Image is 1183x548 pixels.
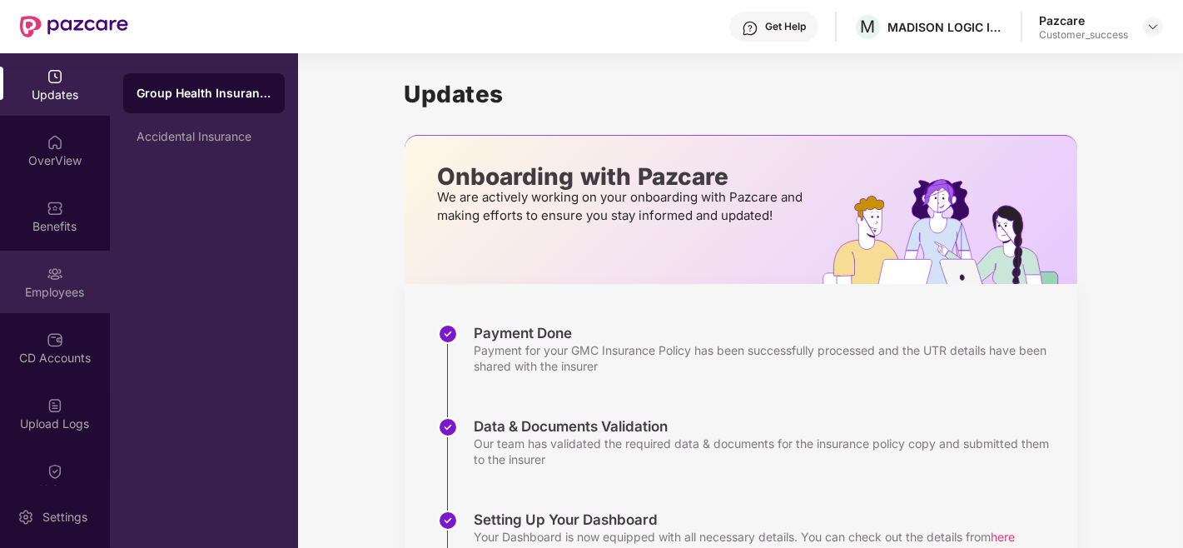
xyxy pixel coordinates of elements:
[438,169,808,184] p: Onboarding with Pazcare
[438,324,458,344] img: svg+xml;base64,PHN2ZyBpZD0iU3RlcC1Eb25lLTMyeDMyIiB4bWxucz0iaHR0cDovL3d3dy53My5vcmcvMjAwMC9zdmciIH...
[861,17,876,37] span: M
[1146,20,1160,33] img: svg+xml;base64,PHN2ZyBpZD0iRHJvcGRvd24tMzJ4MzIiIHhtbG5zPSJodHRwOi8vd3d3LnczLm9yZy8yMDAwL3N2ZyIgd2...
[47,200,63,217] img: svg+xml;base64,PHN2ZyBpZD0iQmVuZWZpdHMiIHhtbG5zPSJodHRwOi8vd3d3LnczLm9yZy8yMDAwL3N2ZyIgd2lkdGg9Ij...
[47,331,63,348] img: svg+xml;base64,PHN2ZyBpZD0iQ0RfQWNjb3VudHMiIGRhdGEtbmFtZT0iQ0QgQWNjb3VudHMiIHhtbG5zPSJodHRwOi8vd3...
[137,130,271,143] div: Accidental Insurance
[20,16,128,37] img: New Pazcare Logo
[438,188,808,225] p: We are actively working on your onboarding with Pazcare and making efforts to ensure you stay inf...
[475,342,1061,374] div: Payment for your GMC Insurance Policy has been successfully processed and the UTR details have be...
[37,509,92,526] div: Settings
[47,397,63,414] img: svg+xml;base64,PHN2ZyBpZD0iVXBsb2FkX0xvZ3MiIGRhdGEtbmFtZT0iVXBsb2FkIExvZ3MiIHhtbG5zPSJodHRwOi8vd3...
[823,179,1076,284] img: hrOnboarding
[475,511,1016,529] div: Setting Up Your Dashboard
[47,68,63,85] img: svg+xml;base64,PHN2ZyBpZD0iVXBkYXRlZCIgeG1sbnM9Imh0dHA6Ly93d3cudzMub3JnLzIwMDAvc3ZnIiB3aWR0aD0iMj...
[47,463,63,480] img: svg+xml;base64,PHN2ZyBpZD0iQ2xhaW0iIHhtbG5zPSJodHRwOi8vd3d3LnczLm9yZy8yMDAwL3N2ZyIgd2lkdGg9IjIwIi...
[438,511,458,531] img: svg+xml;base64,PHN2ZyBpZD0iU3RlcC1Eb25lLTMyeDMyIiB4bWxucz0iaHR0cDovL3d3dy53My5vcmcvMjAwMC9zdmciIH...
[475,324,1061,342] div: Payment Done
[742,20,758,37] img: svg+xml;base64,PHN2ZyBpZD0iSGVscC0zMngzMiIgeG1sbnM9Imh0dHA6Ly93d3cudzMub3JnLzIwMDAvc3ZnIiB3aWR0aD...
[765,20,806,33] div: Get Help
[475,436,1061,467] div: Our team has validated the required data & documents for the insurance policy copy and submitted ...
[405,80,1077,108] h1: Updates
[47,266,63,282] img: svg+xml;base64,PHN2ZyBpZD0iRW1wbG95ZWVzIiB4bWxucz0iaHR0cDovL3d3dy53My5vcmcvMjAwMC9zdmciIHdpZHRoPS...
[17,509,34,526] img: svg+xml;base64,PHN2ZyBpZD0iU2V0dGluZy0yMHgyMCIgeG1sbnM9Imh0dHA6Ly93d3cudzMub3JnLzIwMDAvc3ZnIiB3aW...
[992,530,1016,544] span: here
[475,417,1061,436] div: Data & Documents Validation
[475,529,1016,545] div: Your Dashboard is now equipped with all necessary details. You can check out the details from
[137,85,271,102] div: Group Health Insurance
[1039,12,1128,28] div: Pazcare
[1039,28,1128,42] div: Customer_success
[887,19,1004,35] div: MADISON LOGIC INDIA PRIVATE LIMITED
[438,417,458,437] img: svg+xml;base64,PHN2ZyBpZD0iU3RlcC1Eb25lLTMyeDMyIiB4bWxucz0iaHR0cDovL3d3dy53My5vcmcvMjAwMC9zdmciIH...
[47,134,63,151] img: svg+xml;base64,PHN2ZyBpZD0iSG9tZSIgeG1sbnM9Imh0dHA6Ly93d3cudzMub3JnLzIwMDAvc3ZnIiB3aWR0aD0iMjAiIG...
